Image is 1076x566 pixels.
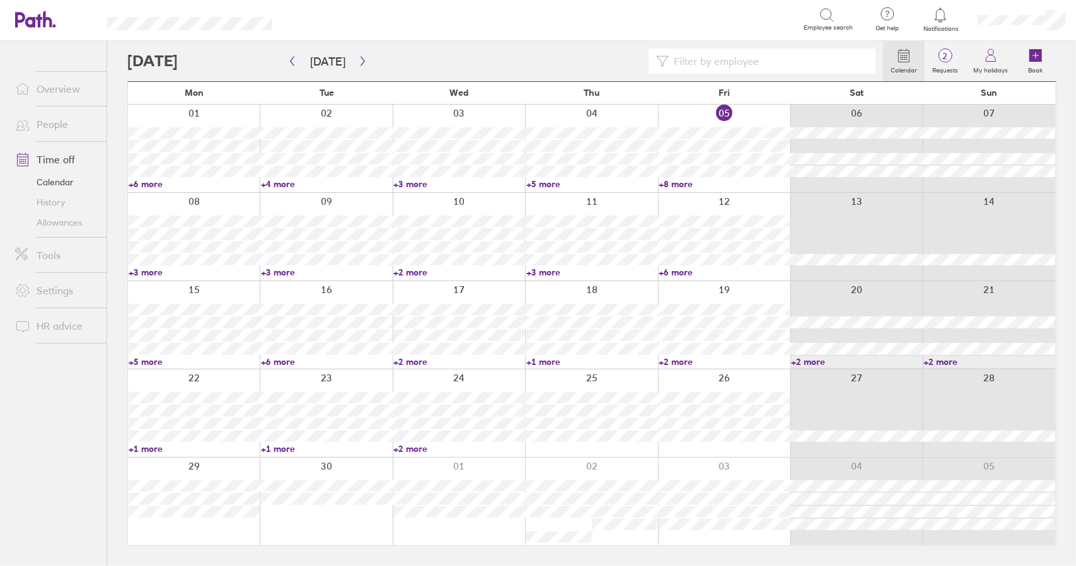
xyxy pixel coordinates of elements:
[261,356,392,367] a: +6 more
[883,63,925,74] label: Calendar
[129,356,260,367] a: +5 more
[659,267,790,278] a: +6 more
[450,88,469,98] span: Wed
[5,172,107,192] a: Calendar
[129,267,260,278] a: +3 more
[966,63,1015,74] label: My holidays
[5,212,107,233] a: Allowances
[669,49,868,73] input: Filter by employee
[920,6,961,33] a: Notifications
[261,178,392,190] a: +4 more
[5,147,107,172] a: Time off
[1015,41,1056,81] a: Book
[925,63,966,74] label: Requests
[719,88,730,98] span: Fri
[526,178,657,190] a: +5 more
[261,443,392,454] a: +1 more
[5,112,107,137] a: People
[867,25,908,32] span: Get help
[981,88,998,98] span: Sun
[584,88,599,98] span: Thu
[526,356,657,367] a: +1 more
[185,88,204,98] span: Mon
[320,88,334,98] span: Tue
[850,88,864,98] span: Sat
[804,24,853,32] span: Employee search
[129,178,260,190] a: +6 more
[5,313,107,338] a: HR advice
[659,356,790,367] a: +2 more
[966,41,1015,81] a: My holidays
[791,356,922,367] a: +2 more
[300,51,356,72] button: [DATE]
[883,41,925,81] a: Calendar
[393,443,524,454] a: +2 more
[925,41,966,81] a: 2Requests
[920,25,961,33] span: Notifications
[925,51,966,61] span: 2
[659,178,790,190] a: +8 more
[526,267,657,278] a: +3 more
[5,278,107,303] a: Settings
[393,356,524,367] a: +2 more
[5,76,107,101] a: Overview
[129,443,260,454] a: +1 more
[5,192,107,212] a: History
[261,267,392,278] a: +3 more
[393,267,524,278] a: +2 more
[5,243,107,268] a: Tools
[393,178,524,190] a: +3 more
[924,356,1055,367] a: +2 more
[1021,63,1051,74] label: Book
[306,13,338,25] div: Search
